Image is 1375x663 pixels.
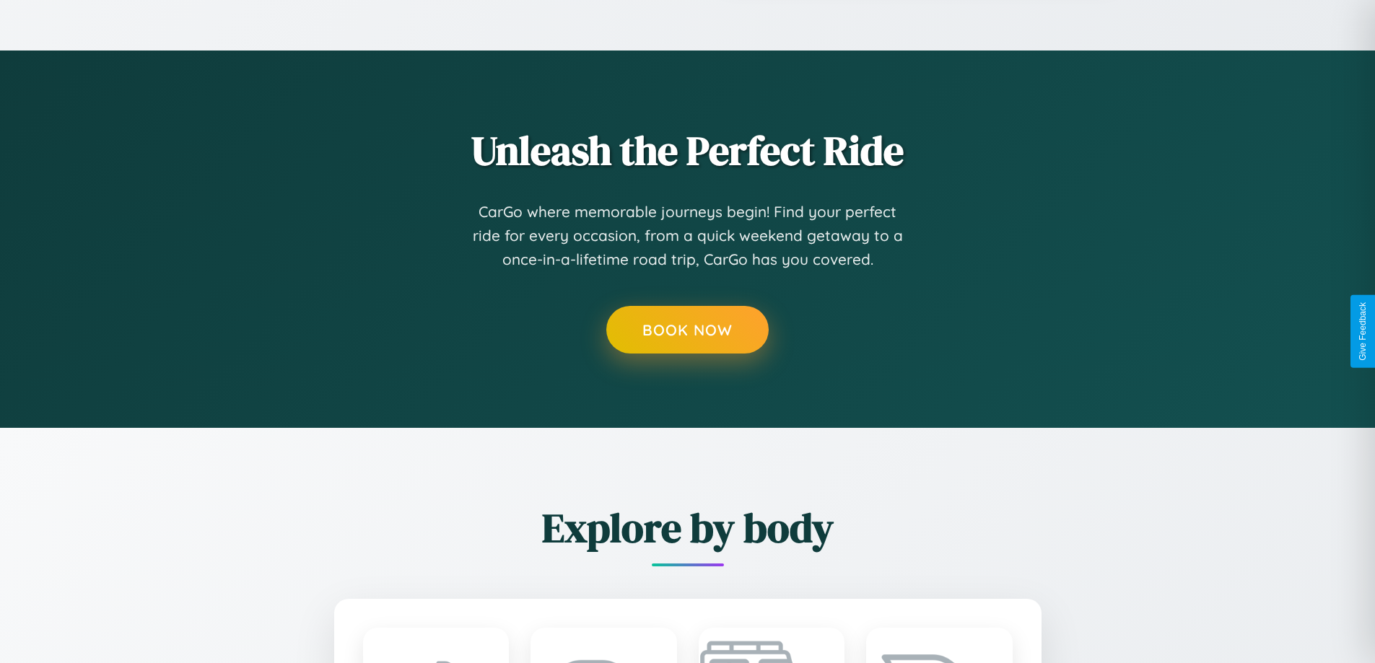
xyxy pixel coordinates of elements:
p: CarGo where memorable journeys begin! Find your perfect ride for every occasion, from a quick wee... [471,200,904,272]
div: Give Feedback [1358,302,1368,361]
button: Book Now [606,306,769,354]
h2: Unleash the Perfect Ride [255,123,1121,178]
h2: Explore by body [255,500,1121,556]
